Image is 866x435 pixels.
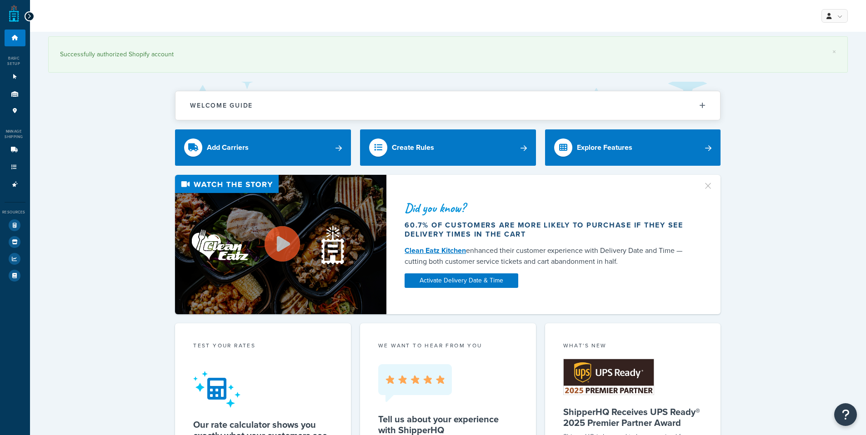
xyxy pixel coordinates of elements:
div: Successfully authorized Shopify account [60,48,836,61]
li: Advanced Features [5,176,25,193]
li: Shipping Rules [5,159,25,176]
li: Pickup Locations [5,103,25,119]
p: we want to hear from you [378,341,518,350]
li: Carriers [5,142,25,158]
li: Marketplace [5,234,25,250]
li: Dashboard [5,30,25,46]
li: Websites [5,69,25,85]
div: What's New [563,341,703,352]
div: enhanced their customer experience with Delivery Date and Time — cutting both customer service ti... [405,245,692,267]
div: Add Carriers [207,141,249,154]
button: Open Resource Center [834,403,857,426]
div: Explore Features [577,141,632,154]
li: Help Docs [5,267,25,284]
a: Clean Eatz Kitchen [405,245,466,256]
li: Origins [5,86,25,103]
a: Add Carriers [175,129,351,166]
h5: ShipperHQ Receives UPS Ready® 2025 Premier Partner Award [563,406,703,428]
a: Create Rules [360,129,536,166]
div: Test your rates [193,341,333,352]
li: Analytics [5,251,25,267]
a: Activate Delivery Date & Time [405,273,518,288]
div: Create Rules [392,141,434,154]
div: 60.7% of customers are more likely to purchase if they see delivery times in the cart [405,221,692,239]
div: Did you know? [405,202,692,214]
a: Explore Features [545,129,721,166]
button: Welcome Guide [175,91,720,120]
a: × [832,48,836,55]
li: Test Your Rates [5,217,25,233]
h2: Welcome Guide [190,102,253,109]
img: Video thumbnail [175,175,386,314]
